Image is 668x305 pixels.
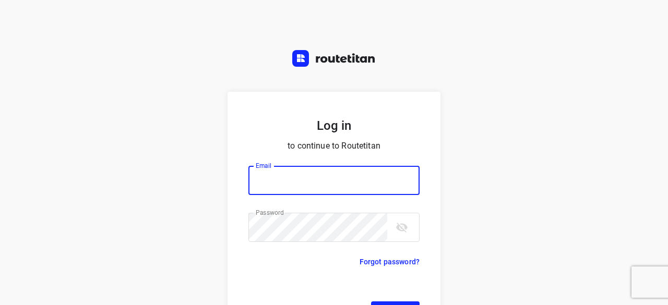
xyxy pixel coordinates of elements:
[360,255,420,268] a: Forgot password?
[391,217,412,238] button: toggle password visibility
[292,50,376,69] a: Routetitan
[248,139,420,153] p: to continue to Routetitan
[248,117,420,135] h5: Log in
[292,50,376,67] img: Routetitan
